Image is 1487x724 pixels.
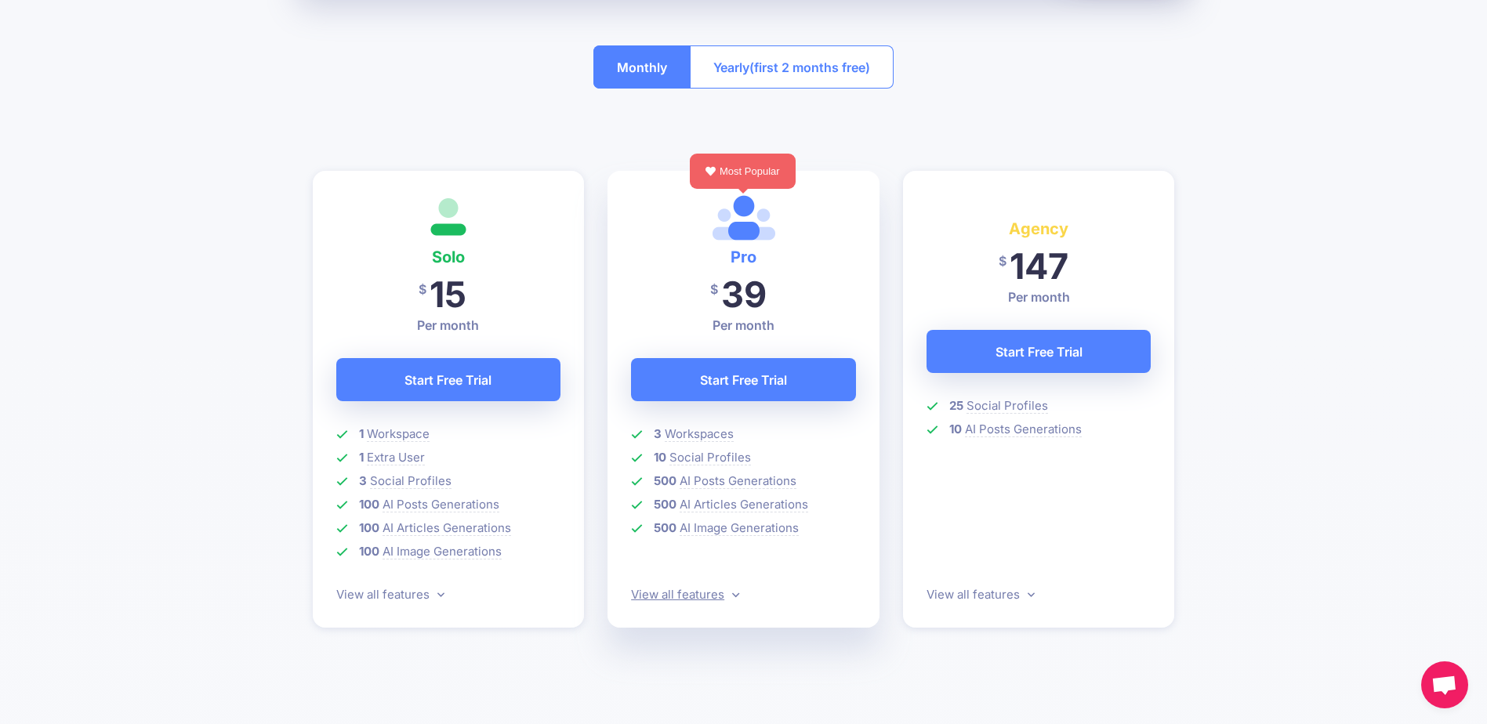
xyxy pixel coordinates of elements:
span: AI Posts Generations [383,497,499,512]
a: View all features [631,587,739,602]
p: Per month [927,288,1152,306]
b: 500 [654,473,676,488]
b: 100 [359,544,379,559]
span: AI Image Generations [383,544,502,559]
button: Monthly [593,45,691,89]
span: $ [999,244,1006,279]
b: 3 [359,473,367,488]
h4: Pro [631,244,856,270]
a: View all features [336,587,444,602]
span: Social Profiles [669,450,751,465]
a: Start Free Trial [336,358,561,401]
span: AI Articles Generations [680,497,808,512]
span: $ [710,272,718,307]
span: AI Posts Generations [680,473,796,489]
span: 39 [721,273,767,316]
span: $ [419,272,426,307]
button: Yearly(first 2 months free) [690,45,894,89]
a: View all features [927,587,1035,602]
h4: Solo [336,244,561,270]
span: AI Posts Generations [965,422,1082,437]
span: Extra User [367,450,425,465]
div: Most Popular [690,154,796,189]
b: 500 [654,497,676,512]
b: 10 [949,422,962,436]
b: 3 [654,426,662,441]
p: Per month [336,316,561,335]
span: AI Image Generations [680,520,799,536]
div: Open chat [1421,661,1468,708]
p: Per month [631,316,856,335]
span: Social Profiles [967,398,1048,414]
span: (first 2 months free) [749,55,870,80]
span: Workspace [367,426,430,442]
b: 100 [359,497,379,512]
span: 15 [430,273,466,316]
span: AI Articles Generations [383,520,511,536]
b: 1 [359,426,364,441]
h4: Agency [927,216,1152,241]
span: Social Profiles [370,473,452,489]
b: 1 [359,450,364,465]
a: Start Free Trial [631,358,856,401]
b: 100 [359,520,379,535]
span: 147 [1010,244,1068,288]
b: 10 [654,450,666,465]
b: 25 [949,398,963,413]
b: 500 [654,520,676,535]
span: Workspaces [665,426,734,442]
a: Start Free Trial [927,330,1152,373]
